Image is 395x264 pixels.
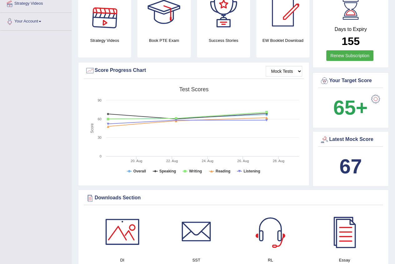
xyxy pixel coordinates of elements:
[98,117,101,121] text: 60
[202,159,213,163] tspan: 24. Aug
[320,27,382,32] h4: Days to Expiry
[237,159,249,163] tspan: 26. Aug
[98,136,101,139] text: 30
[273,159,284,163] tspan: 28. Aug
[197,37,250,44] h4: Success Stories
[159,169,176,173] tspan: Speaking
[131,159,142,163] tspan: 20. Aug
[179,86,209,92] tspan: Test scores
[189,169,202,173] tspan: Writing
[333,96,368,119] b: 65+
[162,257,230,263] h4: SST
[256,37,309,44] h4: EW Booklet Download
[339,155,362,178] b: 67
[216,169,230,173] tspan: Reading
[137,37,190,44] h4: Book PTE Exam
[342,35,360,47] b: 155
[237,257,304,263] h4: RL
[133,169,146,173] tspan: Overall
[320,76,382,86] div: Your Target Score
[320,135,382,144] div: Latest Mock Score
[98,98,101,102] text: 90
[90,123,94,133] tspan: Score
[100,154,101,158] text: 0
[244,169,260,173] tspan: Listening
[85,66,302,75] div: Score Progress Chart
[0,13,72,28] a: Your Account
[78,37,131,44] h4: Strategy Videos
[326,50,373,61] a: Renew Subscription
[88,257,156,263] h4: DI
[166,159,178,163] tspan: 22. Aug
[85,193,382,203] div: Downloads Section
[311,257,378,263] h4: Essay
